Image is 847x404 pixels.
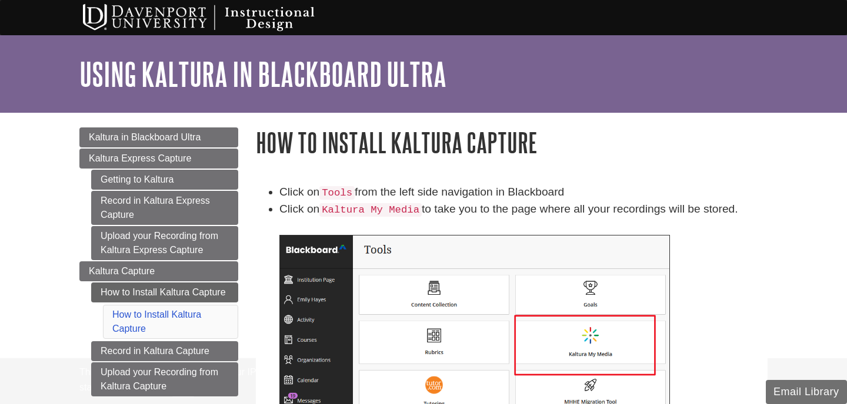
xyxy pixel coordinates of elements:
a: Kaltura in Blackboard Ultra [79,127,238,147]
span: Kaltura Capture [89,266,155,276]
span: Kaltura in Blackboard Ultra [89,132,201,142]
button: Email Library [766,380,847,404]
a: How to Install Kaltura Capture [112,309,201,334]
a: Kaltura Capture [79,261,238,281]
a: Record in Kaltura Express Capture [91,191,238,225]
span: Kaltura Express Capture [89,153,191,163]
img: Davenport University Instructional Design [74,3,356,32]
li: Click on from the left side navigation in Blackboard [279,184,768,201]
code: Kaltura My Media [319,203,422,217]
a: Upload your Recording from Kaltura Express Capture [91,226,238,260]
div: Guide Page Menu [79,127,238,396]
a: Using Kaltura in Blackboard Ultra [79,56,446,92]
a: Kaltura Express Capture [79,149,238,169]
a: Upload your Recording from Kaltura Capture [91,362,238,396]
code: Tools [319,186,355,200]
h1: How to Install Kaltura Capture [256,127,768,157]
a: Record in Kaltura Capture [91,341,238,361]
a: Getting to Kaltura [91,170,238,190]
a: How to Install Kaltura Capture [91,282,238,302]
